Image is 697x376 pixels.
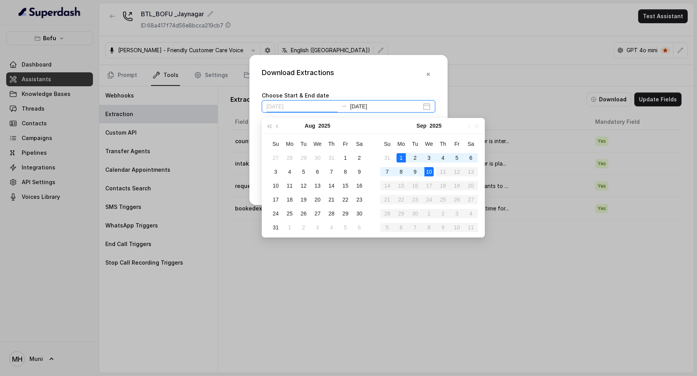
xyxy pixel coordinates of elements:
[464,137,478,151] th: Sa
[283,137,297,151] th: Mo
[352,151,366,165] td: 2025-08-02
[450,151,464,165] td: 2025-09-05
[299,223,308,232] div: 2
[341,195,350,204] div: 22
[338,151,352,165] td: 2025-08-01
[422,165,436,179] td: 2025-09-10
[408,165,422,179] td: 2025-09-09
[380,137,394,151] th: Su
[383,167,392,176] div: 7
[408,151,422,165] td: 2025-09-02
[429,118,441,133] button: 2025
[299,167,308,176] div: 5
[313,223,322,232] div: 3
[271,153,280,162] div: 27
[283,220,297,234] td: 2025-09-01
[311,220,324,234] td: 2025-09-03
[422,137,436,151] th: We
[327,167,336,176] div: 7
[285,167,294,176] div: 4
[436,137,450,151] th: Th
[355,209,364,218] div: 30
[397,153,406,162] div: 1
[355,153,364,162] div: 2
[283,179,297,193] td: 2025-08-11
[352,220,366,234] td: 2025-09-06
[352,193,366,207] td: 2025-08-23
[438,153,448,162] div: 4
[338,220,352,234] td: 2025-09-05
[338,193,352,207] td: 2025-08-22
[271,195,280,204] div: 17
[424,153,434,162] div: 3
[341,103,347,109] span: to
[417,118,427,133] button: Sep
[394,151,408,165] td: 2025-09-01
[341,103,347,109] span: swap-right
[397,167,406,176] div: 8
[311,151,324,165] td: 2025-07-30
[422,151,436,165] td: 2025-09-03
[297,220,311,234] td: 2025-09-02
[394,137,408,151] th: Mo
[338,137,352,151] th: Fr
[383,153,392,162] div: 31
[341,223,350,232] div: 5
[271,223,280,232] div: 31
[262,92,329,99] label: Choose Start & End date
[311,179,324,193] td: 2025-08-13
[299,153,308,162] div: 29
[269,179,283,193] td: 2025-08-10
[269,137,283,151] th: Su
[283,207,297,220] td: 2025-08-25
[410,167,420,176] div: 9
[311,165,324,179] td: 2025-08-06
[299,209,308,218] div: 26
[324,207,338,220] td: 2025-08-28
[341,167,350,176] div: 8
[466,153,476,162] div: 6
[352,165,366,179] td: 2025-08-09
[311,193,324,207] td: 2025-08-20
[285,209,294,218] div: 25
[355,181,364,190] div: 16
[269,193,283,207] td: 2025-08-17
[324,165,338,179] td: 2025-08-07
[324,220,338,234] td: 2025-09-04
[313,195,322,204] div: 20
[327,195,336,204] div: 21
[338,179,352,193] td: 2025-08-15
[327,181,336,190] div: 14
[352,137,366,151] th: Sa
[297,137,311,151] th: Tu
[313,209,322,218] div: 27
[262,67,334,81] div: Download Extractions
[271,209,280,218] div: 24
[327,209,336,218] div: 28
[327,153,336,162] div: 31
[271,181,280,190] div: 10
[341,153,350,162] div: 1
[285,223,294,232] div: 1
[285,195,294,204] div: 18
[283,165,297,179] td: 2025-08-04
[352,179,366,193] td: 2025-08-16
[436,151,450,165] td: 2025-09-04
[424,167,434,176] div: 10
[394,165,408,179] td: 2025-09-08
[269,151,283,165] td: 2025-07-27
[324,151,338,165] td: 2025-07-31
[297,151,311,165] td: 2025-07-29
[299,181,308,190] div: 12
[299,195,308,204] div: 19
[269,207,283,220] td: 2025-08-24
[311,207,324,220] td: 2025-08-27
[285,181,294,190] div: 11
[324,137,338,151] th: Th
[324,179,338,193] td: 2025-08-14
[305,118,315,133] button: Aug
[341,181,350,190] div: 15
[283,151,297,165] td: 2025-07-28
[313,153,322,162] div: 30
[338,207,352,220] td: 2025-08-29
